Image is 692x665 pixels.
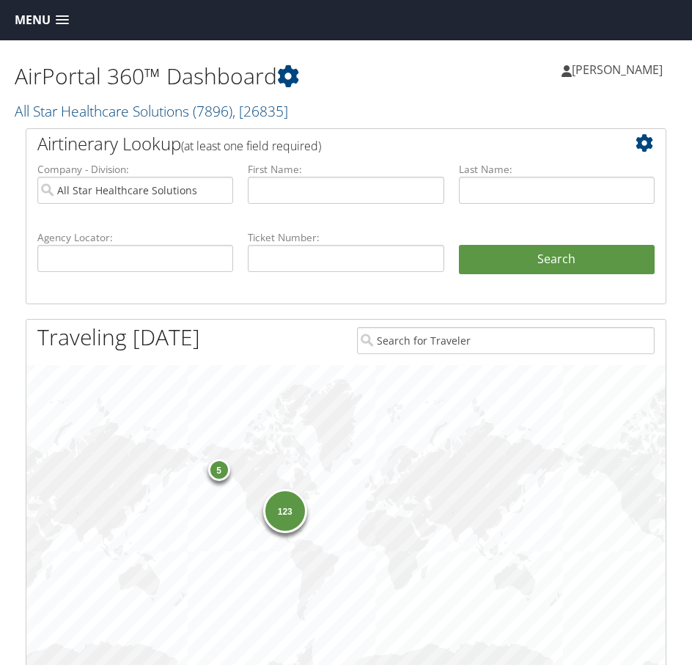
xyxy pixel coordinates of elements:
[248,162,443,177] label: First Name:
[562,48,677,92] a: [PERSON_NAME]
[572,62,663,78] span: [PERSON_NAME]
[459,162,655,177] label: Last Name:
[15,13,51,27] span: Menu
[232,101,288,121] span: , [ 26835 ]
[248,230,443,245] label: Ticket Number:
[459,245,655,274] button: Search
[15,101,288,121] a: All Star Healthcare Solutions
[263,489,307,533] div: 123
[37,131,601,156] h2: Airtinerary Lookup
[37,230,233,245] label: Agency Locator:
[7,8,76,32] a: Menu
[37,322,200,353] h1: Traveling [DATE]
[181,138,321,154] span: (at least one field required)
[37,162,233,177] label: Company - Division:
[15,61,346,92] h1: AirPortal 360™ Dashboard
[208,459,230,481] div: 5
[193,101,232,121] span: ( 7896 )
[357,327,655,354] input: Search for Traveler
